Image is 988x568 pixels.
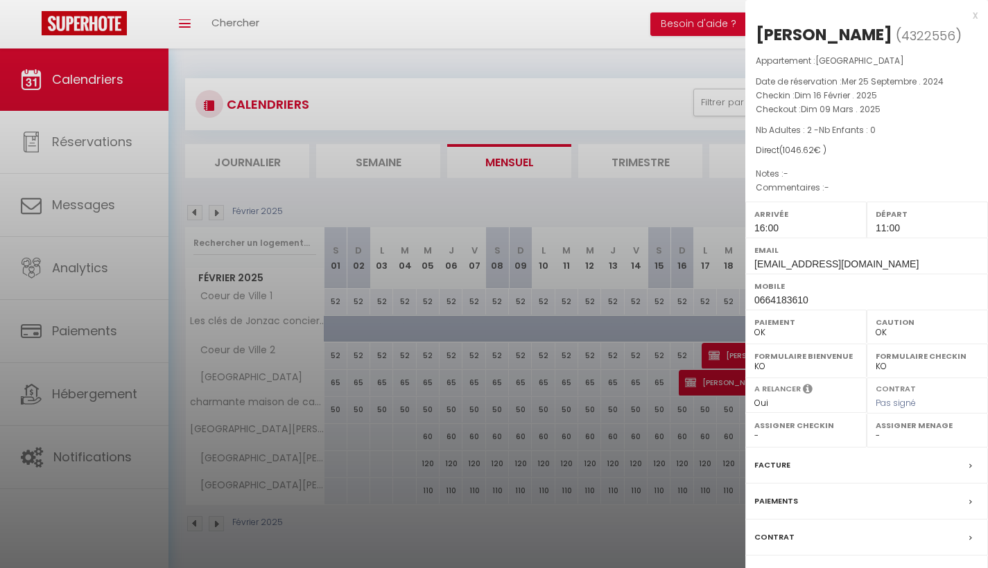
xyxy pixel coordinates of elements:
[754,418,858,432] label: Assigner Checkin
[876,349,979,363] label: Formulaire Checkin
[779,144,826,156] span: ( € )
[754,258,919,269] span: [EMAIL_ADDRESS][DOMAIN_NAME]
[754,207,858,221] label: Arrivée
[801,103,881,115] span: Dim 09 Mars . 2025
[756,89,978,103] p: Checkin :
[756,103,978,116] p: Checkout :
[754,294,808,305] span: 0664183610
[783,168,788,179] span: -
[754,222,779,233] span: 16:00
[783,144,814,156] span: 1046.62
[876,315,979,329] label: Caution
[754,243,979,257] label: Email
[815,55,904,66] span: [GEOGRAPHIC_DATA]
[896,26,962,45] span: ( )
[756,54,978,68] p: Appartement :
[754,315,858,329] label: Paiement
[754,530,795,544] label: Contrat
[756,144,978,157] div: Direct
[795,89,877,101] span: Dim 16 Février . 2025
[756,181,978,195] p: Commentaires :
[745,7,978,24] div: x
[876,418,979,432] label: Assigner Menage
[754,279,979,293] label: Mobile
[754,349,858,363] label: Formulaire Bienvenue
[876,383,916,392] label: Contrat
[754,494,798,508] label: Paiements
[754,383,801,395] label: A relancer
[901,27,955,44] span: 4322556
[876,222,900,233] span: 11:00
[876,207,979,221] label: Départ
[819,124,876,136] span: Nb Enfants : 0
[756,24,892,46] div: [PERSON_NAME]
[803,383,813,398] i: Sélectionner OUI si vous souhaiter envoyer les séquences de messages post-checkout
[824,181,829,193] span: -
[756,167,978,181] p: Notes :
[756,124,876,136] span: Nb Adultes : 2 -
[756,75,978,89] p: Date de réservation :
[842,76,944,87] span: Mer 25 Septembre . 2024
[876,397,916,409] span: Pas signé
[754,458,790,472] label: Facture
